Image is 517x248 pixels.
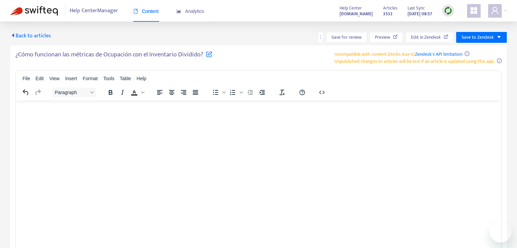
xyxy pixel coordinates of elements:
[383,4,397,12] span: Articles
[375,34,390,41] span: Preview
[383,10,393,18] strong: 3533
[318,32,323,43] button: more
[176,9,181,14] span: area-chart
[497,35,501,39] span: caret-down
[128,88,145,97] div: Text color Black
[462,34,494,41] span: Save to Zendesk
[55,90,88,95] span: Paragraph
[256,88,268,97] button: Increase indent
[326,32,367,43] button: Save for review
[120,76,131,81] span: Table
[103,76,115,81] span: Tools
[176,8,204,14] span: Analytics
[83,76,98,81] span: Format
[497,58,502,63] span: info-circle
[166,88,177,97] button: Align center
[70,4,118,17] span: Help Center Manager
[369,32,403,43] button: Preview
[133,9,138,14] span: book
[340,10,373,18] a: [DOMAIN_NAME]
[456,32,507,43] button: Save to Zendeskcaret-down
[406,32,454,43] button: Edit in Zendesk
[227,88,244,97] div: Numbered list
[52,88,96,97] button: Block Paragraph
[105,88,116,97] button: Bold
[318,35,323,39] span: more
[334,57,495,65] span: Unpublished changes to articles will be lost if an article is updated using this app.
[244,88,256,97] button: Decrease indent
[340,4,362,12] span: Help Center
[154,88,166,97] button: Align left
[470,6,478,15] span: appstore
[408,10,432,18] strong: [DATE] 08:57
[117,88,128,97] button: Italic
[137,76,147,81] span: Help
[490,221,512,243] iframe: Botón para iniciar la ventana de mensajería
[20,88,32,97] button: Undo
[10,6,58,16] img: Swifteq
[276,88,288,97] button: Clear formatting
[133,8,159,14] span: Content
[190,88,201,97] button: Justify
[210,88,227,97] div: Bullet list
[178,88,189,97] button: Align right
[36,76,44,81] span: Edit
[334,50,462,58] span: Incompatible with content blocks due to
[408,4,425,12] span: Last Sync
[415,50,462,58] a: Zendesk's API limitation
[465,51,469,56] span: info-circle
[49,76,59,81] span: View
[491,6,499,15] span: user
[411,34,441,41] span: Edit in Zendesk
[444,6,452,15] img: sync.dc5367851b00ba804db3.png
[22,76,30,81] span: File
[15,51,212,63] h5: ¿Cómo funcionan las métricas de Ocupación con el Inventario Dividido?
[296,88,308,97] button: Help
[32,88,44,97] button: Redo
[10,31,51,40] span: Back to articles
[10,33,16,38] span: caret-left
[65,76,77,81] span: Insert
[331,34,362,41] span: Save for review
